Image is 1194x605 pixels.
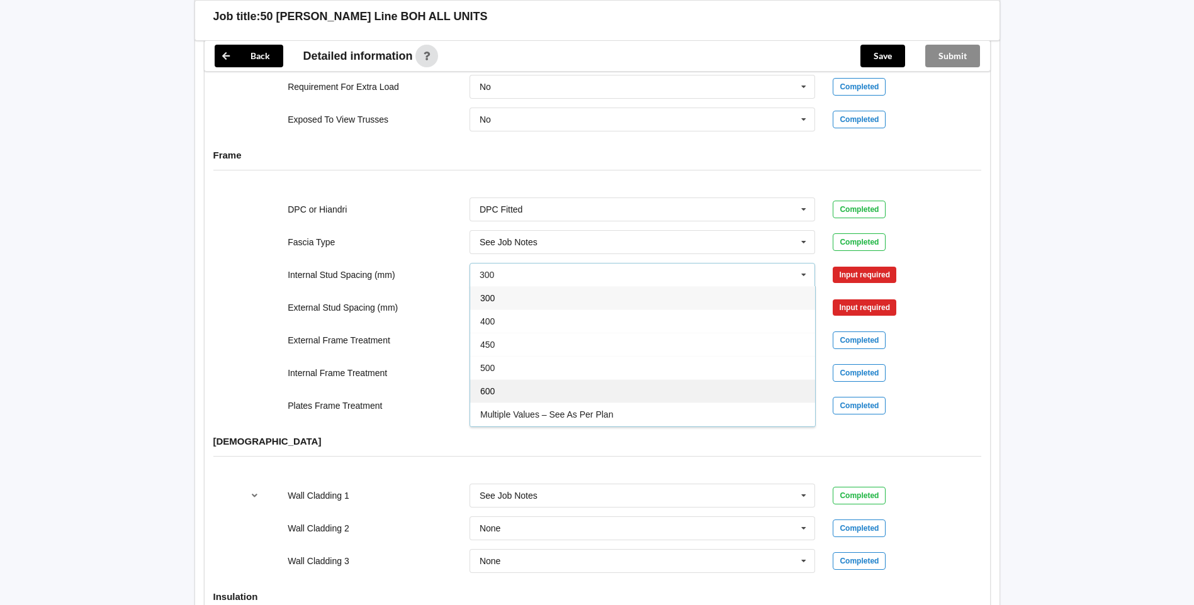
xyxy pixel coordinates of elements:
[833,267,896,283] div: Input required
[288,204,347,214] label: DPC or Hiandri
[480,316,495,326] span: 400
[480,386,495,396] span: 600
[288,335,390,345] label: External Frame Treatment
[833,519,886,537] div: Completed
[288,237,335,247] label: Fascia Type
[833,111,886,128] div: Completed
[213,435,981,447] h4: [DEMOGRAPHIC_DATA]
[480,82,491,91] div: No
[480,491,538,500] div: See Job Notes
[480,557,500,565] div: None
[833,299,896,316] div: Input required
[288,82,399,92] label: Requirement For Extra Load
[288,491,349,501] label: Wall Cladding 1
[261,9,488,24] h3: 50 [PERSON_NAME] Line BOH ALL UNITS
[303,50,413,62] span: Detailed information
[215,45,283,67] button: Back
[480,293,495,303] span: 300
[480,363,495,373] span: 500
[833,552,886,570] div: Completed
[480,238,538,247] div: See Job Notes
[480,205,522,214] div: DPC Fitted
[288,368,387,378] label: Internal Frame Treatment
[288,401,382,411] label: Plates Frame Treatment
[213,149,981,161] h4: Frame
[833,487,886,504] div: Completed
[833,364,886,382] div: Completed
[288,556,349,566] label: Wall Cladding 3
[480,524,500,533] div: None
[288,270,395,280] label: Internal Stud Spacing (mm)
[288,114,388,125] label: Exposed To View Trusses
[242,484,267,507] button: reference-toggle
[288,302,398,313] label: External Stud Spacing (mm)
[833,78,886,96] div: Completed
[288,523,349,533] label: Wall Cladding 2
[480,115,491,124] div: No
[213,9,261,24] h3: Job title:
[860,45,905,67] button: Save
[480,340,495,350] span: 450
[480,409,613,419] span: Multiple Values – See As Per Plan
[833,397,886,414] div: Completed
[213,591,981,602] h4: Insulation
[833,331,886,349] div: Completed
[833,201,886,218] div: Completed
[833,233,886,251] div: Completed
